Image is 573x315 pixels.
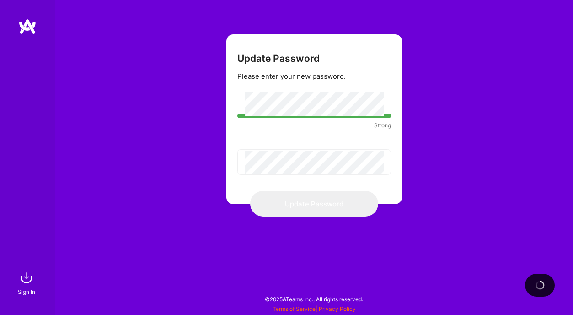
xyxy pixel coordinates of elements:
span: | [273,305,356,312]
small: Strong [237,120,391,130]
div: Please enter your new password. [237,71,346,81]
button: Update Password [250,191,378,217]
img: logo [18,18,37,35]
a: Terms of Service [273,305,316,312]
div: © 2025 ATeams Inc., All rights reserved. [55,288,573,310]
img: sign in [17,269,36,287]
a: sign inSign In [19,269,36,297]
a: Privacy Policy [319,305,356,312]
h3: Update Password [237,53,320,64]
div: Sign In [18,287,35,297]
img: loading [536,281,545,290]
